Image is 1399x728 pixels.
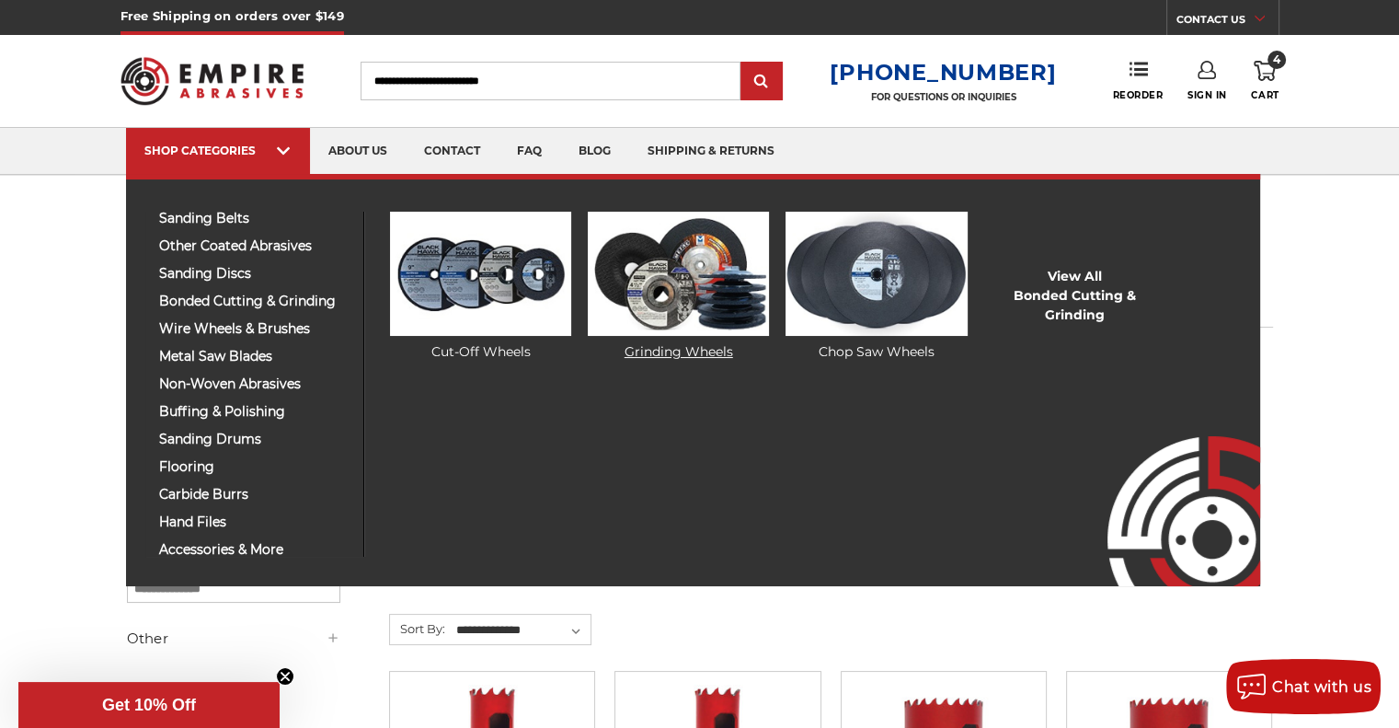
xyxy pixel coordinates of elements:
[159,515,350,529] span: hand files
[629,128,793,175] a: shipping & returns
[1176,9,1279,35] a: CONTACT US
[983,267,1164,325] a: View AllBonded Cutting & Grinding
[144,144,292,157] div: SHOP CATEGORIES
[159,543,350,557] span: accessories & more
[1251,61,1279,101] a: 4 Cart
[453,617,591,644] select: Sort By:
[1251,89,1279,101] span: Cart
[588,212,769,336] img: Grinding Wheels
[390,615,445,642] label: Sort By:
[1267,51,1286,69] span: 4
[159,377,350,391] span: non-woven abrasives
[310,128,406,175] a: about us
[1272,678,1371,696] span: Chat with us
[159,322,350,336] span: wire wheels & brushes
[786,212,967,362] a: Chop Saw Wheels
[159,460,350,474] span: flooring
[159,350,350,364] span: metal saw blades
[159,433,350,446] span: sanding drums
[127,628,340,650] h5: Other
[159,239,350,253] span: other coated abrasives
[588,212,769,362] a: Grinding Wheels
[1226,659,1381,714] button: Chat with us
[1112,89,1163,101] span: Reorder
[560,128,629,175] a: blog
[120,45,304,117] img: Empire Abrasives
[743,64,780,100] input: Submit
[830,91,1056,103] p: FOR QUESTIONS OR INQUIRIES
[159,488,350,502] span: carbide burrs
[1074,382,1260,586] img: Empire Abrasives Logo Image
[159,295,350,308] span: bonded cutting & grinding
[18,682,280,728] div: Get 10% OffClose teaser
[276,667,294,686] button: Close teaser
[406,128,499,175] a: contact
[159,405,350,419] span: buffing & polishing
[1187,89,1227,101] span: Sign In
[159,267,350,281] span: sanding discs
[159,212,350,225] span: sanding belts
[390,212,571,336] img: Cut-Off Wheels
[102,696,196,714] span: Get 10% Off
[786,212,967,336] img: Chop Saw Wheels
[499,128,560,175] a: faq
[1112,61,1163,100] a: Reorder
[390,212,571,362] a: Cut-Off Wheels
[830,59,1056,86] a: [PHONE_NUMBER]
